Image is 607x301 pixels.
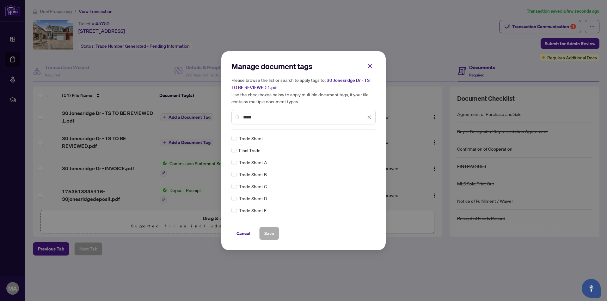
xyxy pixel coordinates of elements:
[231,77,370,90] span: 30 Jonesridge Dr - TS TO BE REVIEWED 1.pdf
[367,115,371,119] span: close
[239,135,263,142] span: Trade Sheet
[367,63,373,69] span: close
[239,147,261,154] span: Final Trade
[231,76,376,105] h5: Please browse the list or search to apply tags to: Use the checkboxes below to apply multiple doc...
[239,159,267,166] span: Trade Sheet A
[259,227,279,240] button: Save
[239,171,267,178] span: Trade Sheet B
[239,195,267,202] span: Trade Sheet D
[231,61,376,71] h2: Manage document tags
[231,227,255,240] button: Cancel
[239,207,267,214] span: Trade Sheet E
[236,228,250,238] span: Cancel
[239,183,267,190] span: Trade Sheet C
[582,279,601,298] button: Open asap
